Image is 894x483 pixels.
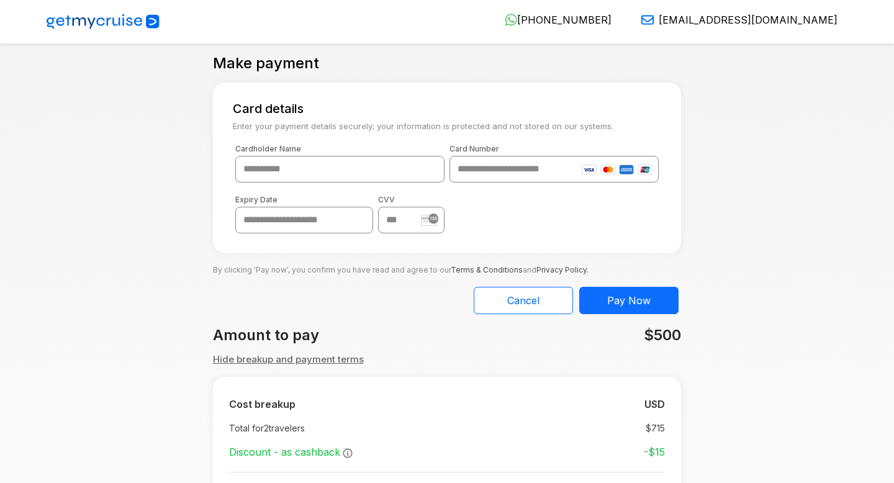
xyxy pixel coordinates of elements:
td: : [434,440,440,464]
img: Email [641,14,654,26]
span: Discount - as cashback [229,446,342,458]
div: $500 [447,324,689,346]
p: By clicking 'Pay now', you confirm you have read and agree to our and [213,253,682,277]
a: [PHONE_NUMBER] [495,14,612,26]
label: Card Number [449,144,659,153]
img: card-icons [582,165,652,175]
button: Pay Now [579,287,679,314]
td: : [434,417,440,440]
a: Terms & Conditions [451,265,523,274]
b: Cost breakup [229,398,296,410]
button: Cancel [474,287,573,314]
td: Total for 2 travelers [229,417,434,440]
td: : [434,392,440,417]
strong: -$ 15 [644,446,665,458]
small: Enter your payment details securely; your information is protected and not stored on our systems. [225,121,669,132]
label: Cardholder Name [235,144,445,153]
h4: Make payment [213,55,319,73]
span: [EMAIL_ADDRESS][DOMAIN_NAME] [659,14,838,26]
img: WhatsApp [505,14,517,26]
h5: Card details [225,101,669,116]
a: Privacy Policy. [536,265,589,274]
label: Expiry Date [235,195,373,204]
a: [EMAIL_ADDRESS][DOMAIN_NAME] [631,14,838,26]
b: USD [644,398,665,410]
td: $ 715 [579,419,665,437]
label: CVV [378,195,445,204]
img: stripe [421,214,438,225]
div: Amount to pay [205,324,447,346]
button: Hide breakup and payment terms [213,353,364,367]
span: [PHONE_NUMBER] [517,14,612,26]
